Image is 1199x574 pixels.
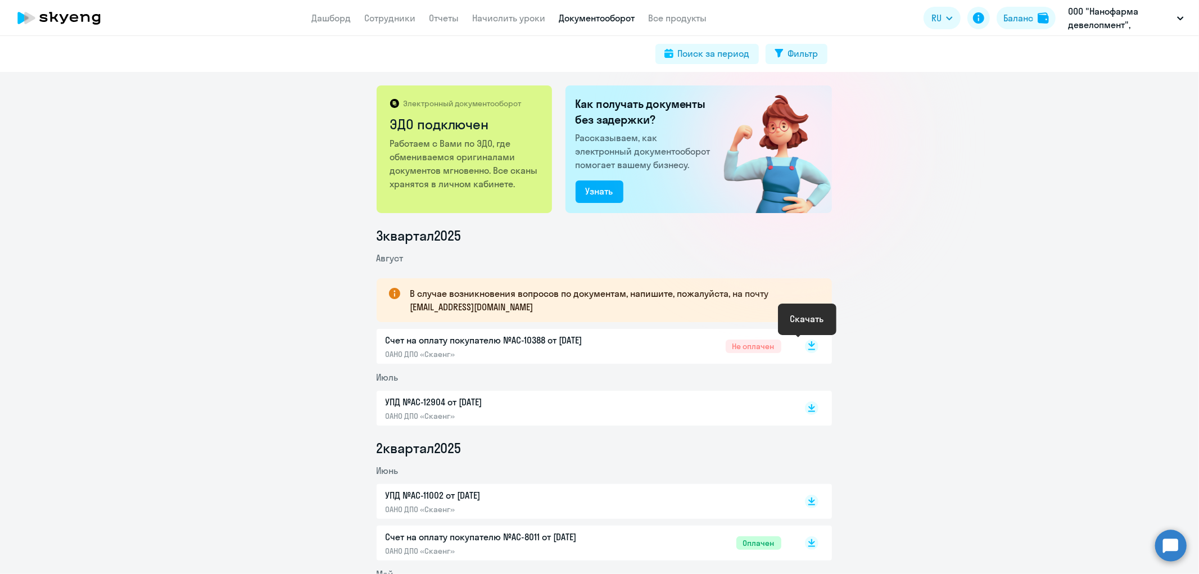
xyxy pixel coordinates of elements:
p: ОАНО ДПО «Скаенг» [386,349,622,359]
a: Отчеты [429,12,459,24]
div: Поиск за период [678,47,750,60]
p: Рассказываем, как электронный документооборот помогает вашему бизнесу. [576,131,715,171]
p: ОАНО ДПО «Скаенг» [386,411,622,421]
a: УПД №AC-11002 от [DATE]ОАНО ДПО «Скаенг» [386,489,781,514]
button: RU [924,7,961,29]
p: Счет на оплату покупателю №AC-10388 от [DATE] [386,333,622,347]
div: Фильтр [788,47,818,60]
a: Счет на оплату покупателю №AC-8011 от [DATE]ОАНО ДПО «Скаенг»Оплачен [386,530,781,556]
h2: ЭДО подключен [390,115,540,133]
div: Узнать [586,184,613,198]
li: 3 квартал 2025 [377,227,832,245]
p: ООО "Нанофарма девелопмент", НАНОФАРМА ДЕВЕЛОПМЕНТ, ООО [1068,4,1173,31]
span: Июль [377,372,399,383]
span: Июнь [377,465,399,476]
li: 2 квартал 2025 [377,439,832,457]
a: Счет на оплату покупателю №AC-10388 от [DATE]ОАНО ДПО «Скаенг»Не оплачен [386,333,781,359]
p: Работаем с Вами по ЭДО, где обмениваемся оригиналами документов мгновенно. Все сканы хранятся в л... [390,137,540,191]
a: УПД №AC-12904 от [DATE]ОАНО ДПО «Скаенг» [386,395,781,421]
button: ООО "Нанофарма девелопмент", НАНОФАРМА ДЕВЕЛОПМЕНТ, ООО [1062,4,1189,31]
img: connected [705,85,832,213]
button: Поиск за период [655,44,759,64]
button: Балансbalance [997,7,1056,29]
a: Документооборот [559,12,635,24]
p: Электронный документооборот [404,98,522,109]
div: Скачать [790,312,824,326]
a: Сотрудники [365,12,416,24]
p: УПД №AC-11002 от [DATE] [386,489,622,502]
span: Не оплачен [726,340,781,353]
button: Фильтр [766,44,827,64]
button: Узнать [576,180,623,203]
span: Август [377,252,404,264]
img: balance [1038,12,1049,24]
p: ОАНО ДПО «Скаенг» [386,504,622,514]
h2: Как получать документы без задержки? [576,96,715,128]
p: В случае возникновения вопросов по документам, напишите, пожалуйста, на почту [EMAIL_ADDRESS][DOM... [410,287,812,314]
a: Все продукты [649,12,707,24]
p: УПД №AC-12904 от [DATE] [386,395,622,409]
div: Баланс [1003,11,1033,25]
span: Оплачен [736,536,781,550]
p: Счет на оплату покупателю №AC-8011 от [DATE] [386,530,622,544]
span: RU [931,11,942,25]
a: Дашборд [312,12,351,24]
p: ОАНО ДПО «Скаенг» [386,546,622,556]
a: Начислить уроки [473,12,546,24]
